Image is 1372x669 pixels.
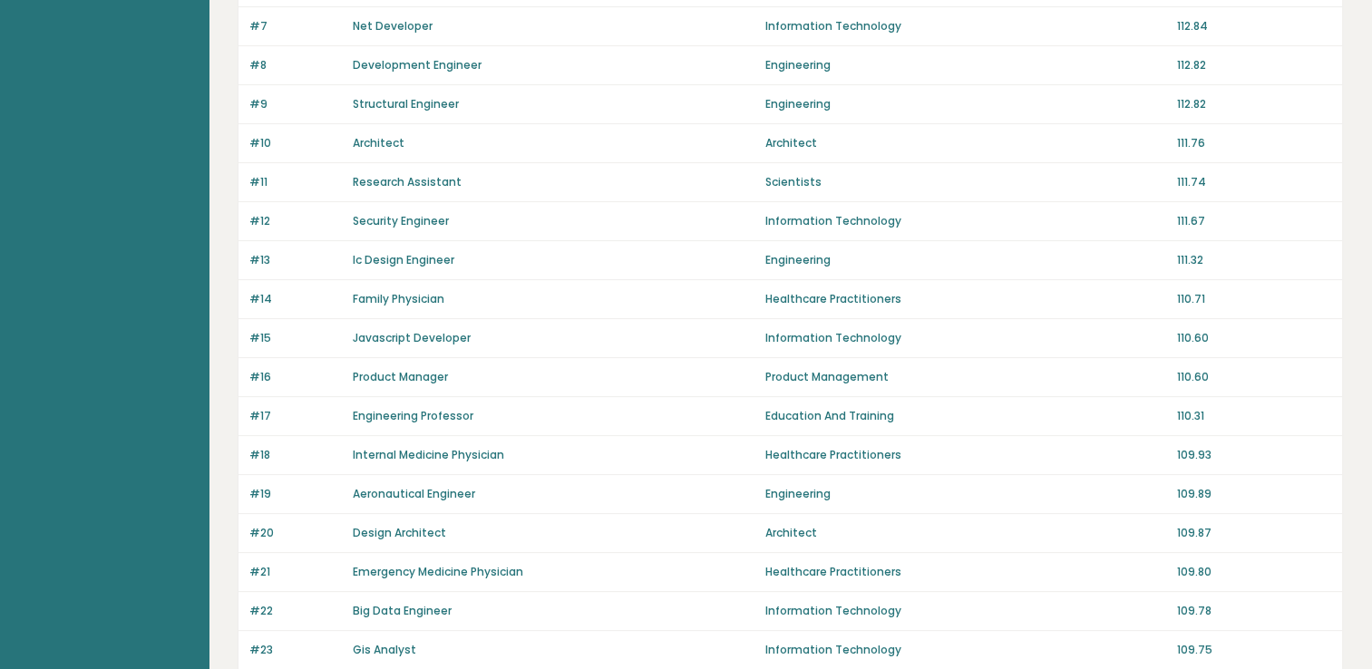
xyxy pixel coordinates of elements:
[764,408,1165,424] p: Education And Training
[353,642,416,657] a: Gis Analyst
[1177,447,1331,463] p: 109.93
[249,174,342,190] p: #11
[353,564,523,579] a: Emergency Medicine Physician
[353,408,473,423] a: Engineering Professor
[764,642,1165,658] p: Information Technology
[1177,369,1331,385] p: 110.60
[764,57,1165,73] p: Engineering
[1177,330,1331,346] p: 110.60
[764,486,1165,502] p: Engineering
[249,252,342,268] p: #13
[353,174,462,189] a: Research Assistant
[1177,642,1331,658] p: 109.75
[353,330,471,345] a: Javascript Developer
[764,18,1165,34] p: Information Technology
[764,174,1165,190] p: Scientists
[249,96,342,112] p: #9
[764,369,1165,385] p: Product Management
[764,213,1165,229] p: Information Technology
[249,642,342,658] p: #23
[764,525,1165,541] p: Architect
[249,525,342,541] p: #20
[249,564,342,580] p: #21
[1177,603,1331,619] p: 109.78
[1177,213,1331,229] p: 111.67
[353,486,475,501] a: Aeronautical Engineer
[353,603,452,618] a: Big Data Engineer
[249,57,342,73] p: #8
[249,408,342,424] p: #17
[764,96,1165,112] p: Engineering
[353,213,449,228] a: Security Engineer
[353,291,444,306] a: Family Physician
[249,135,342,151] p: #10
[1177,525,1331,541] p: 109.87
[353,369,448,384] a: Product Manager
[764,252,1165,268] p: Engineering
[1177,18,1331,34] p: 112.84
[249,603,342,619] p: #22
[764,603,1165,619] p: Information Technology
[249,486,342,502] p: #19
[1177,57,1331,73] p: 112.82
[353,252,454,267] a: Ic Design Engineer
[1177,408,1331,424] p: 110.31
[1177,135,1331,151] p: 111.76
[764,447,1165,463] p: Healthcare Practitioners
[249,18,342,34] p: #7
[353,135,404,150] a: Architect
[1177,96,1331,112] p: 112.82
[1177,174,1331,190] p: 111.74
[249,330,342,346] p: #15
[353,525,446,540] a: Design Architect
[764,330,1165,346] p: Information Technology
[249,291,342,307] p: #14
[1177,564,1331,580] p: 109.80
[1177,486,1331,502] p: 109.89
[249,447,342,463] p: #18
[249,369,342,385] p: #16
[353,447,504,462] a: Internal Medicine Physician
[1177,252,1331,268] p: 111.32
[353,96,459,111] a: Structural Engineer
[353,18,433,34] a: Net Developer
[249,213,342,229] p: #12
[353,57,482,73] a: Development Engineer
[764,135,1165,151] p: Architect
[764,291,1165,307] p: Healthcare Practitioners
[1177,291,1331,307] p: 110.71
[764,564,1165,580] p: Healthcare Practitioners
